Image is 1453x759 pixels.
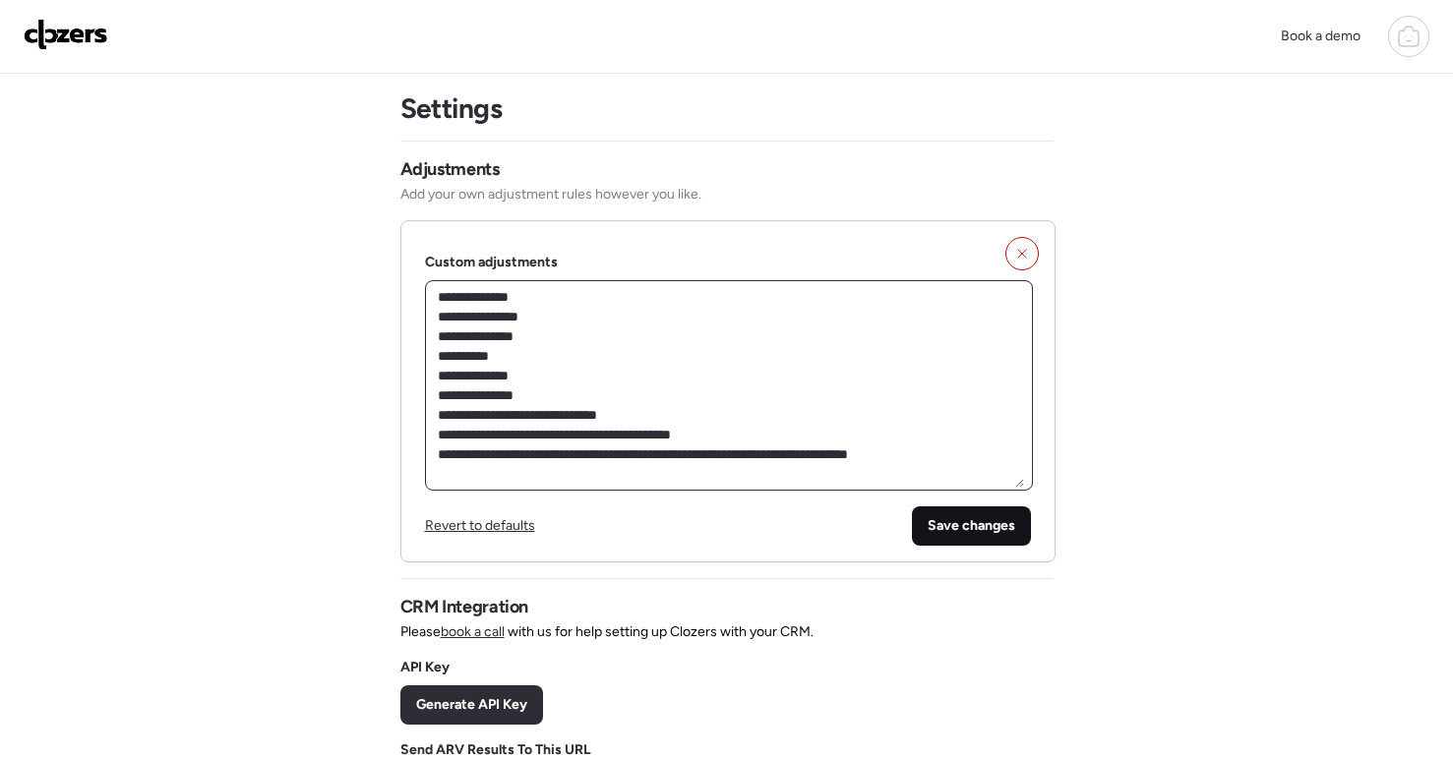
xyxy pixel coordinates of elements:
img: Logo [24,19,108,50]
span: Add your own adjustment rules however you like. [400,185,701,204]
h3: CRM Integration [400,595,529,618]
label: Custom adjustments [425,254,558,270]
h3: Adjustments [400,157,500,181]
span: Please with us for help setting up Clozers with your CRM. [400,622,814,642]
h1: Settings [400,91,503,125]
h3: API Key [400,658,450,677]
span: Generate API Key [416,695,527,715]
a: book a call [441,623,505,640]
span: Revert to defaults [425,517,535,534]
span: Book a demo [1281,28,1361,44]
span: Save changes [928,516,1015,536]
